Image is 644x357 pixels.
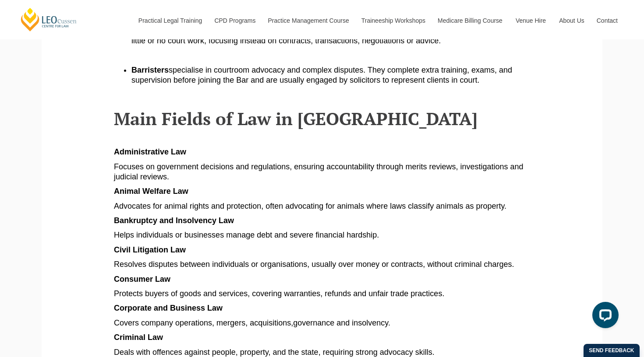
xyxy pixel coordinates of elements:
a: Practical Legal Training [132,2,208,39]
span: Focuses on government decisions and regulations, ensuring accountability through merits reviews, ... [114,162,524,181]
a: CPD Programs [208,2,261,39]
span: Helps individuals or businesses manage debt and severe financial hardship. [114,231,379,239]
span: specialise in courtroom advocacy and complex disputes. They complete extra training, exams, and s... [131,66,512,84]
a: Practice Management Course [262,2,355,39]
a: Medicare Billing Course [431,2,509,39]
span: Animal Welfare Law [114,187,188,196]
span: work directly with clients, handling legal matters from start to finish. Many appear in court, bu... [131,26,524,45]
span: Advocates for animal rights and protection, often advocating for animals where laws classify anim... [114,202,506,210]
span: , [291,318,293,327]
span: Consumer Law [114,275,170,283]
span: Protects buyers of goods and services, covering warranties, refunds and unfair trade practices. [114,289,444,298]
span: Main Fields of Law in [GEOGRAPHIC_DATA] [114,107,478,130]
span: Covers company operations, mergers, acquisitions [114,318,291,327]
span: Civil Litigation Law [114,245,186,254]
a: Traineeship Workshops [355,2,431,39]
span: Administrative Law [114,147,186,156]
span: governance and insolvency. [293,318,390,327]
span: Resolves disputes between individuals or organisations, usually over money or contracts, without ... [114,260,514,269]
span: Corporate and Business Law [114,304,223,312]
span: Barristers [131,66,169,74]
span: Criminal Law [114,333,163,342]
a: [PERSON_NAME] Centre for Law [20,7,78,32]
a: Venue Hire [509,2,552,39]
a: About Us [552,2,590,39]
a: Contact [590,2,624,39]
iframe: LiveChat chat widget [585,298,622,335]
span: Bankruptcy and Insolvency Law [114,216,234,225]
span: Deals with offences against people, property, and the state, requiring strong advocacy skills. [114,348,435,357]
